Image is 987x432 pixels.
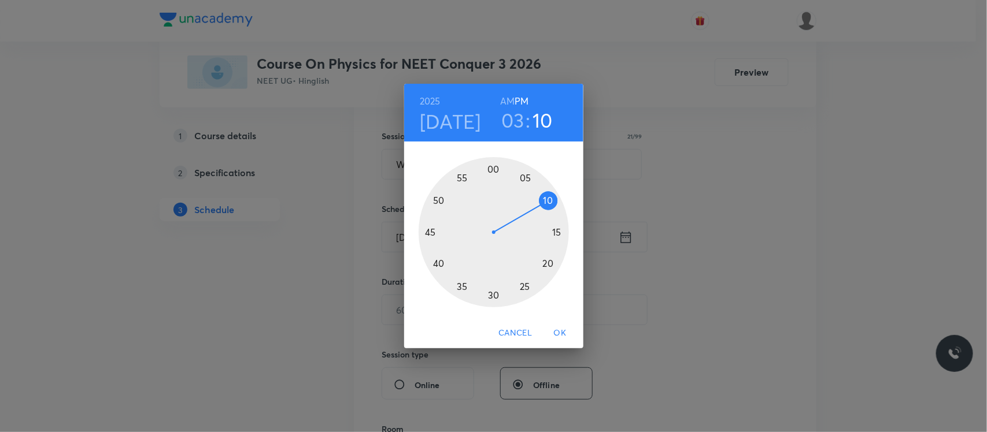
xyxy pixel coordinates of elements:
button: OK [542,322,579,344]
button: Cancel [494,322,537,344]
button: AM [500,93,515,109]
span: OK [546,326,574,340]
button: 2025 [420,93,441,109]
button: 03 [501,108,524,132]
button: [DATE] [420,109,481,133]
h3: : [526,108,530,132]
button: PM [515,93,528,109]
span: Cancel [498,326,532,340]
button: 10 [533,108,553,132]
